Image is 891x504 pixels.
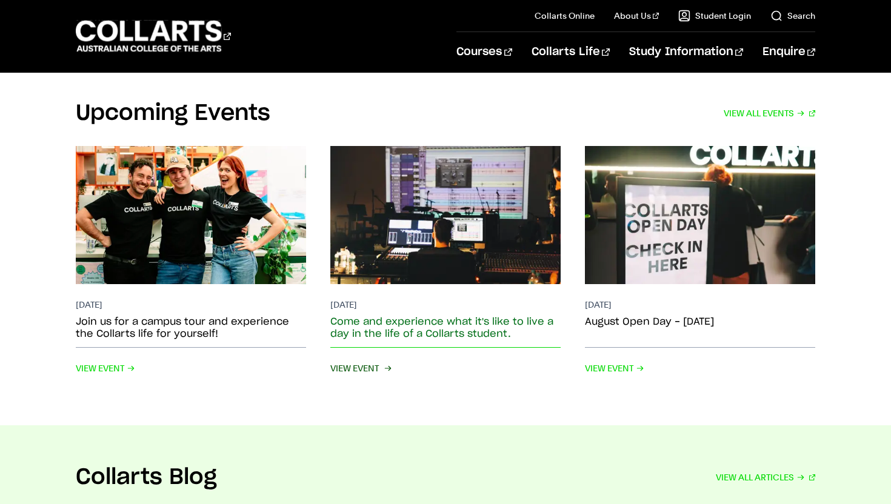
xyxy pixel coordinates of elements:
[532,32,610,72] a: Collarts Life
[456,32,512,72] a: Courses
[330,360,390,377] span: View Event
[585,146,815,377] a: [DATE] August Open Day - [DATE] View Event
[770,10,815,22] a: Search
[724,105,815,122] a: VIEW ALL EVENTS
[330,316,561,340] h2: Come and experience what it's like to live a day in the life of a Collarts student.
[535,10,595,22] a: Collarts Online
[76,19,231,53] div: Go to homepage
[585,299,815,311] p: [DATE]
[614,10,659,22] a: About Us
[763,32,815,72] a: Enquire
[76,360,135,377] span: View Event
[585,360,644,377] span: View Event
[76,316,306,340] h2: Join us for a campus tour and experience the Collarts life for yourself!
[629,32,743,72] a: Study Information
[76,146,306,377] a: [DATE] Join us for a campus tour and experience the Collarts life for yourself! View Event
[330,146,561,377] a: [DATE] Come and experience what it's like to live a day in the life of a Collarts student. View E...
[678,10,751,22] a: Student Login
[585,316,815,340] h2: August Open Day - [DATE]
[716,469,815,486] a: VIEW ALL ARTICLES
[76,464,217,491] h2: Collarts Blog
[330,299,561,311] p: [DATE]
[76,299,306,311] p: [DATE]
[76,100,270,127] h2: Upcoming Events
